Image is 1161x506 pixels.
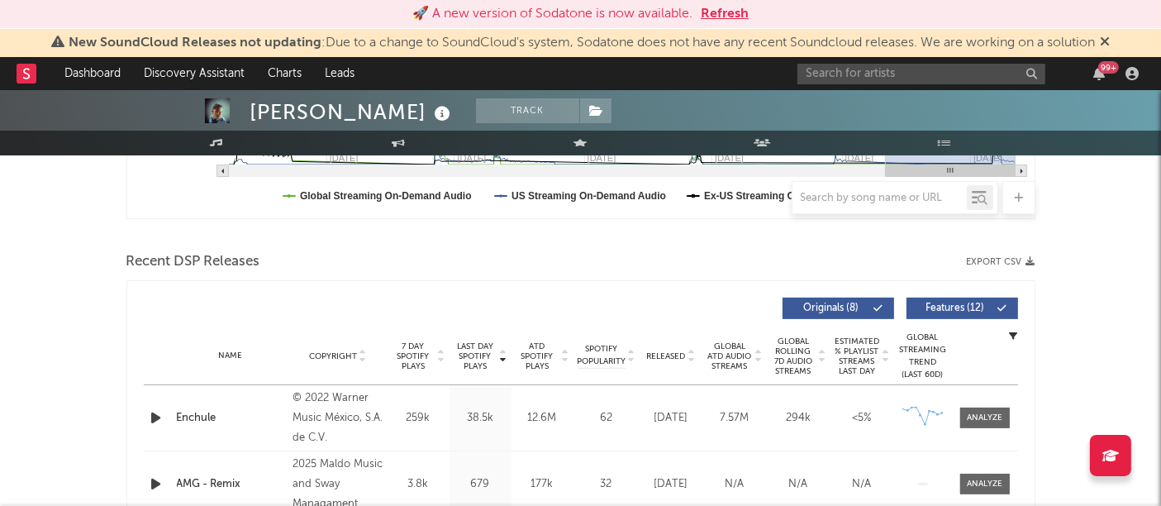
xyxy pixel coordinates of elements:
[126,252,260,272] span: Recent DSP Releases
[454,476,507,493] div: 679
[701,4,749,24] button: Refresh
[293,389,383,448] div: © 2022 Warner Music México, S.A. de C.V.
[69,36,1095,50] span: : Due to a change to SoundCloud's system, Sodatone does not have any recent Soundcloud releases. ...
[835,476,890,493] div: N/A
[516,410,569,427] div: 12.6M
[476,98,579,123] button: Track
[177,476,285,493] a: AMG - Remix
[578,410,635,427] div: 62
[412,4,692,24] div: 🚀 A new version of Sodatone is now available.
[707,410,763,427] div: 7.57M
[1100,36,1110,50] span: Dismiss
[917,303,993,313] span: Features ( 12 )
[53,57,132,90] a: Dashboard
[707,476,763,493] div: N/A
[792,192,967,205] input: Search by song name or URL
[644,476,699,493] div: [DATE]
[516,341,559,371] span: ATD Spotify Plays
[454,410,507,427] div: 38.5k
[898,332,948,381] div: Global Streaming Trend (Last 60D)
[793,303,869,313] span: Originals ( 8 )
[516,476,569,493] div: 177k
[644,410,699,427] div: [DATE]
[783,298,894,319] button: Originals(8)
[1098,61,1119,74] div: 99 +
[454,341,497,371] span: Last Day Spotify Plays
[771,337,816,376] span: Global Rolling 7D Audio Streams
[392,341,435,371] span: 7 Day Spotify Plays
[906,298,1018,319] button: Features(12)
[392,410,445,427] div: 259k
[797,64,1045,84] input: Search for artists
[835,410,890,427] div: <5%
[69,36,321,50] span: New SoundCloud Releases not updating
[256,57,313,90] a: Charts
[967,257,1035,267] button: Export CSV
[1093,67,1105,80] button: 99+
[835,337,880,376] span: Estimated % Playlist Streams Last Day
[771,476,826,493] div: N/A
[707,341,753,371] span: Global ATD Audio Streams
[309,351,357,361] span: Copyright
[392,476,445,493] div: 3.8k
[177,350,285,362] div: Name
[771,410,826,427] div: 294k
[578,476,635,493] div: 32
[577,343,626,368] span: Spotify Popularity
[647,351,686,361] span: Released
[313,57,366,90] a: Leads
[132,57,256,90] a: Discovery Assistant
[250,98,455,126] div: [PERSON_NAME]
[177,410,285,427] a: Enchule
